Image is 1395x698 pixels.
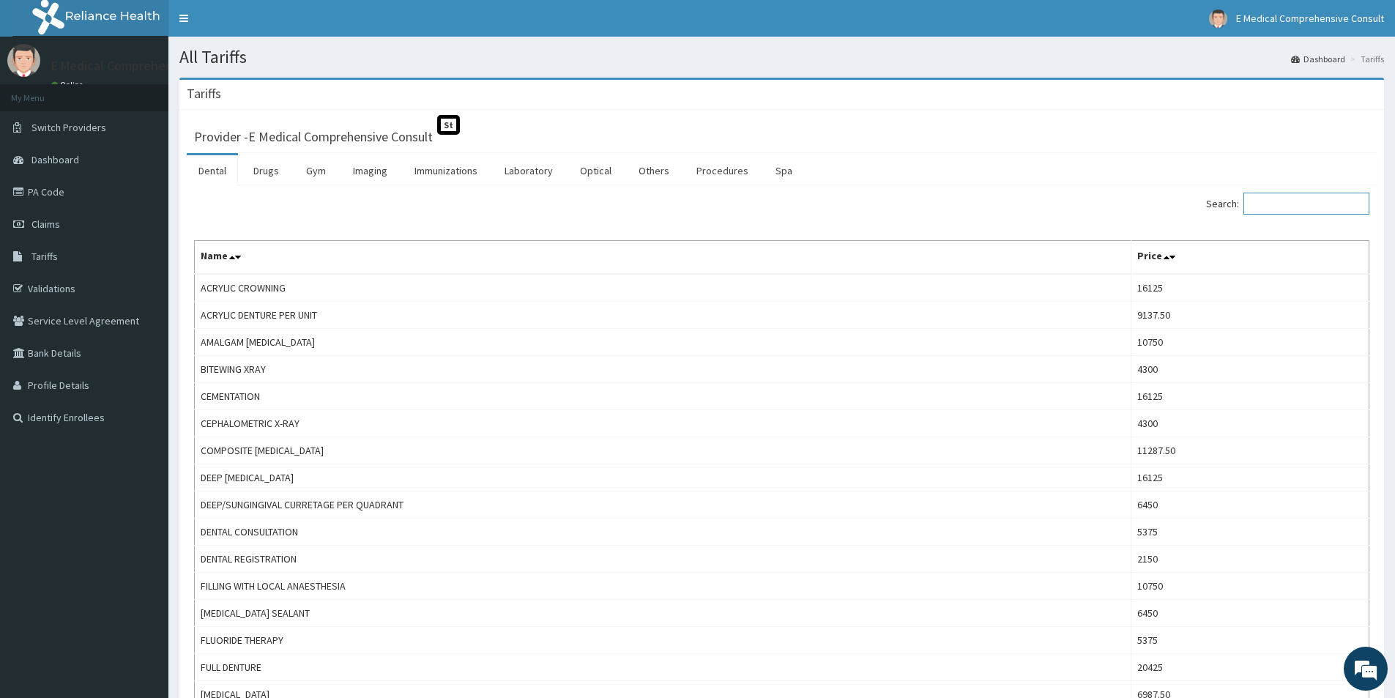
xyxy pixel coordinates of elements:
[1236,12,1384,25] span: E Medical Comprehensive Consult
[195,329,1131,356] td: AMALGAM [MEDICAL_DATA]
[187,87,221,100] h3: Tariffs
[195,627,1131,654] td: FLUORIDE THERAPY
[195,600,1131,627] td: [MEDICAL_DATA] SEALANT
[1291,53,1345,65] a: Dashboard
[195,519,1131,546] td: DENTAL CONSULTATION
[437,115,460,135] span: St
[195,241,1131,275] th: Name
[1131,464,1369,491] td: 16125
[195,274,1131,302] td: ACRYLIC CROWNING
[195,491,1131,519] td: DEEP/SUNGINGIVAL CURRETAGE PER QUADRANT
[1131,627,1369,654] td: 5375
[195,302,1131,329] td: ACRYLIC DENTURE PER UNIT
[1243,193,1369,215] input: Search:
[1131,600,1369,627] td: 6450
[51,80,86,90] a: Online
[51,59,242,73] p: E Medical Comprehensive Consult
[187,155,238,186] a: Dental
[1131,437,1369,464] td: 11287.50
[294,155,338,186] a: Gym
[1131,241,1369,275] th: Price
[568,155,623,186] a: Optical
[627,155,681,186] a: Others
[764,155,804,186] a: Spa
[31,250,58,263] span: Tariffs
[31,121,106,134] span: Switch Providers
[1131,302,1369,329] td: 9137.50
[1131,546,1369,573] td: 2150
[1131,491,1369,519] td: 6450
[1131,383,1369,410] td: 16125
[31,153,79,166] span: Dashboard
[493,155,565,186] a: Laboratory
[1131,410,1369,437] td: 4300
[403,155,489,186] a: Immunizations
[242,155,291,186] a: Drugs
[195,437,1131,464] td: COMPOSITE [MEDICAL_DATA]
[195,383,1131,410] td: CEMENTATION
[31,218,60,231] span: Claims
[1131,519,1369,546] td: 5375
[195,546,1131,573] td: DENTAL REGISTRATION
[179,48,1384,67] h1: All Tariffs
[195,356,1131,383] td: BITEWING XRAY
[194,130,433,144] h3: Provider - E Medical Comprehensive Consult
[1131,356,1369,383] td: 4300
[1131,329,1369,356] td: 10750
[1347,53,1384,65] li: Tariffs
[1131,654,1369,681] td: 20425
[341,155,399,186] a: Imaging
[1209,10,1227,28] img: User Image
[1206,193,1369,215] label: Search:
[195,654,1131,681] td: FULL DENTURE
[195,464,1131,491] td: DEEP [MEDICAL_DATA]
[1131,274,1369,302] td: 16125
[685,155,760,186] a: Procedures
[1131,573,1369,600] td: 10750
[7,44,40,77] img: User Image
[195,573,1131,600] td: FILLING WITH LOCAL ANAESTHESIA
[195,410,1131,437] td: CEPHALOMETRIC X-RAY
